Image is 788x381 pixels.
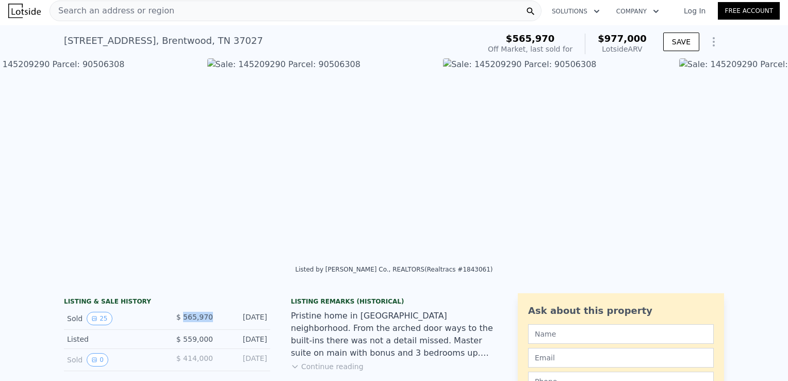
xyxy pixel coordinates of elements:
button: Continue reading [291,361,364,372]
input: Email [528,348,714,368]
div: Listed [67,334,159,344]
span: $565,970 [506,33,555,44]
div: [STREET_ADDRESS] , Brentwood , TN 37027 [64,34,263,48]
button: Solutions [544,2,608,21]
div: [DATE] [221,312,267,325]
img: Lotside [8,4,41,18]
div: Listed by [PERSON_NAME] Co., REALTORS (Realtracs #1843061) [295,266,492,273]
a: Free Account [718,2,780,20]
button: View historical data [87,353,108,367]
img: Sale: 145209290 Parcel: 90506308 [207,58,435,257]
div: Listing Remarks (Historical) [291,297,497,306]
span: Search an address or region [50,5,174,17]
button: Show Options [703,31,724,52]
div: LISTING & SALE HISTORY [64,297,270,308]
button: View historical data [87,312,112,325]
div: [DATE] [221,353,267,367]
img: Sale: 145209290 Parcel: 90506308 [443,58,671,257]
div: [DATE] [221,334,267,344]
span: $ 414,000 [176,354,213,362]
div: Pristine home in [GEOGRAPHIC_DATA] neighborhood. From the arched door ways to the built-ins there... [291,310,497,359]
div: Off Market, last sold for [488,44,572,54]
input: Name [528,324,714,344]
div: Sold [67,312,159,325]
div: Lotside ARV [598,44,647,54]
span: $977,000 [598,33,647,44]
button: SAVE [663,33,699,51]
div: Sold [67,353,159,367]
button: Company [608,2,667,21]
div: Ask about this property [528,304,714,318]
span: $ 559,000 [176,335,213,343]
a: Log In [671,6,718,16]
span: $ 565,970 [176,313,213,321]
